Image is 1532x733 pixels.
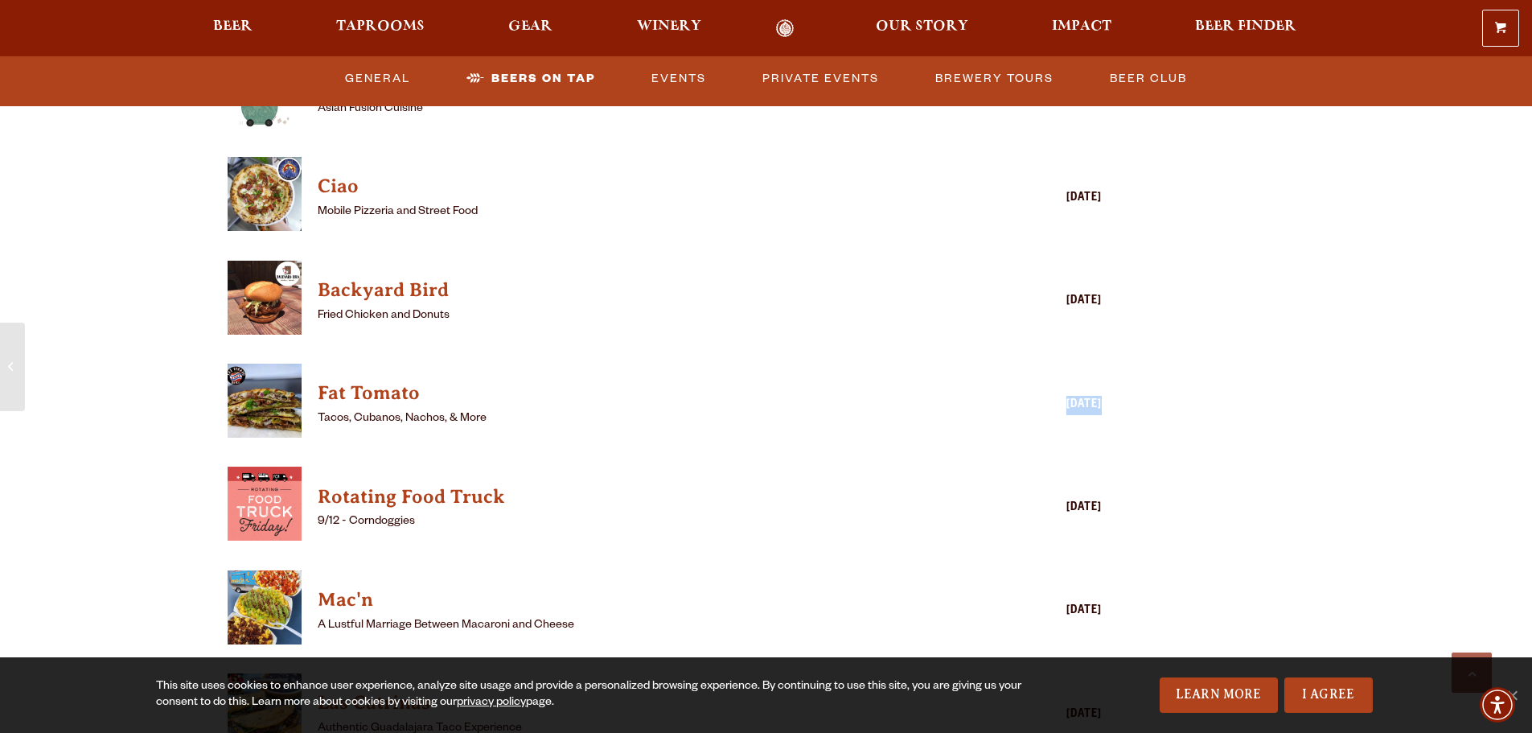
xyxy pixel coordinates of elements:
[756,60,885,97] a: Private Events
[318,587,966,613] h4: Mac'n
[318,381,966,406] h4: Fat Tomato
[973,499,1102,518] div: [DATE]
[508,20,552,33] span: Gear
[973,396,1102,415] div: [DATE]
[645,60,713,97] a: Events
[318,171,966,203] a: View Ciao details (opens in a new window)
[318,100,966,119] p: Asian Fusion Cuisine
[228,570,302,644] img: thumbnail food truck
[228,157,302,240] a: View Ciao details (opens in a new window)
[876,20,968,33] span: Our Story
[973,602,1102,621] div: [DATE]
[326,19,435,38] a: Taprooms
[318,274,966,307] a: View Backyard Bird details (opens in a new window)
[318,481,966,513] a: View Rotating Food Truck details (opens in a new window)
[318,174,966,200] h4: Ciao
[460,60,602,97] a: Beers on Tap
[336,20,425,33] span: Taprooms
[318,377,966,410] a: View Fat Tomato details (opens in a new window)
[156,679,1027,711] div: This site uses cookies to enhance user experience, analyze site usage and provide a personalized ...
[213,20,253,33] span: Beer
[228,570,302,653] a: View Mac'n details (opens in a new window)
[318,410,966,429] p: Tacos, Cubanos, Nachos, & More
[228,261,302,344] a: View Backyard Bird details (opens in a new window)
[637,20,701,33] span: Winery
[1103,60,1193,97] a: Beer Club
[1052,20,1111,33] span: Impact
[1185,19,1307,38] a: Beer Finder
[228,261,302,335] img: thumbnail food truck
[498,19,563,38] a: Gear
[228,467,302,550] a: View Rotating Food Truck details (opens in a new window)
[973,292,1102,311] div: [DATE]
[228,364,302,438] img: thumbnail food truck
[318,513,966,532] p: 9/12 - Corndoggies
[318,484,966,510] h4: Rotating Food Truck
[1480,687,1515,723] div: Accessibility Menu
[228,467,302,541] img: thumbnail food truck
[203,19,263,38] a: Beer
[929,60,1060,97] a: Brewery Tours
[626,19,712,38] a: Winery
[318,584,966,616] a: View Mac'n details (opens in a new window)
[1195,20,1296,33] span: Beer Finder
[1160,677,1278,713] a: Learn More
[318,203,966,222] p: Mobile Pizzeria and Street Food
[1452,653,1492,693] a: Scroll to top
[1284,677,1373,713] a: I Agree
[1041,19,1122,38] a: Impact
[318,616,966,636] p: A Lustful Marriage Between Macaroni and Cheese
[318,278,966,303] h4: Backyard Bird
[457,697,526,710] a: privacy policy
[865,19,979,38] a: Our Story
[228,157,302,231] img: thumbnail food truck
[339,60,417,97] a: General
[973,189,1102,208] div: [DATE]
[755,19,815,38] a: Odell Home
[318,307,966,326] p: Fried Chicken and Donuts
[228,364,302,447] a: View Fat Tomato details (opens in a new window)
